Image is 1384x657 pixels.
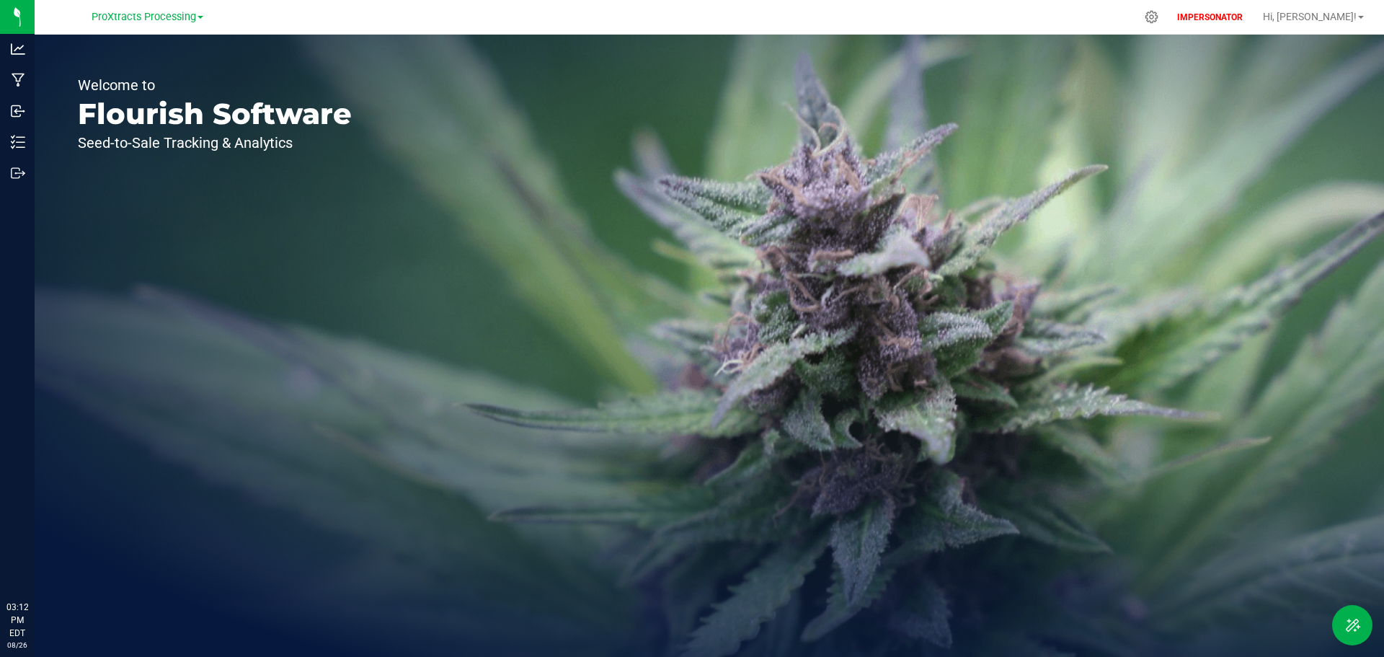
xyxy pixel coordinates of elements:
[1171,11,1248,24] p: IMPERSONATOR
[92,11,196,23] span: ProXtracts Processing
[1143,10,1161,24] div: Manage settings
[6,640,28,651] p: 08/26
[11,73,25,87] inline-svg: Manufacturing
[11,135,25,149] inline-svg: Inventory
[1263,11,1357,22] span: Hi, [PERSON_NAME]!
[6,601,28,640] p: 03:12 PM EDT
[78,78,352,92] p: Welcome to
[11,166,25,180] inline-svg: Outbound
[1332,605,1372,645] button: Toggle Menu
[78,100,352,128] p: Flourish Software
[11,104,25,118] inline-svg: Inbound
[78,136,352,150] p: Seed-to-Sale Tracking & Analytics
[11,42,25,56] inline-svg: Analytics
